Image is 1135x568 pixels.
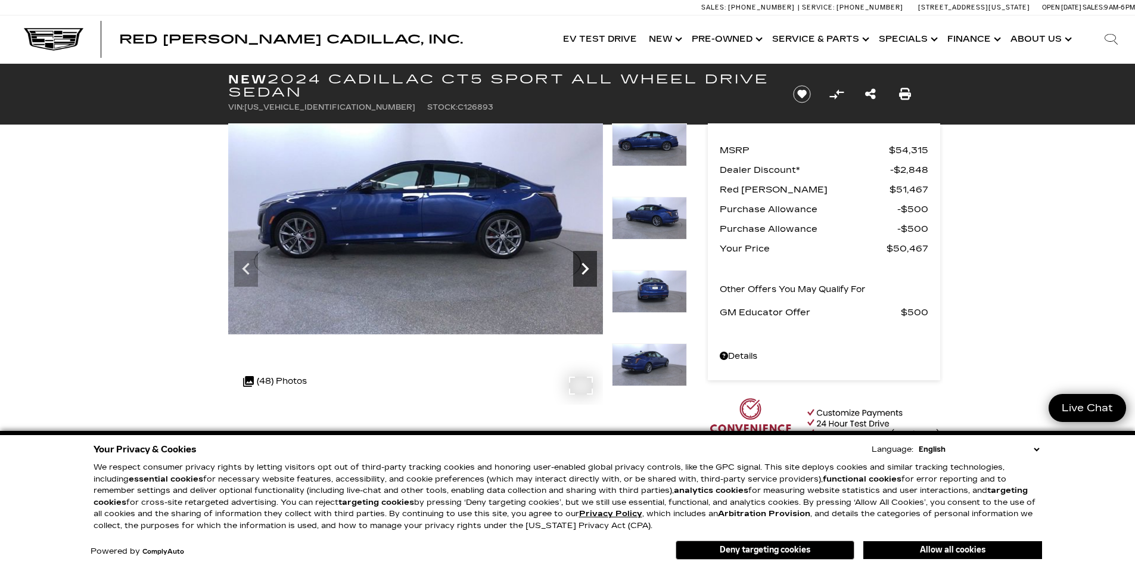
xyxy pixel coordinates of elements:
img: New 2024 Wave Metallic Cadillac Sport image 6 [612,197,687,240]
a: Red [PERSON_NAME] $51,467 [720,181,928,198]
button: Allow all cookies [863,541,1042,559]
button: Deny targeting cookies [676,541,854,560]
span: [PHONE_NUMBER] [728,4,795,11]
img: New 2024 Wave Metallic Cadillac Sport image 7 [612,270,687,313]
span: C126893 [458,103,493,111]
a: Sales: [PHONE_NUMBER] [701,4,798,11]
a: Privacy Policy [579,509,642,519]
a: Purchase Allowance $500 [720,201,928,218]
span: Sales: [1083,4,1104,11]
a: About Us [1005,15,1075,63]
p: We respect consumer privacy rights by letting visitors opt out of third-party tracking cookies an... [94,462,1042,532]
span: $51,467 [890,181,928,198]
div: Language: [872,446,913,454]
select: Language Select [916,443,1042,455]
a: New [643,15,686,63]
h1: 2024 Cadillac CT5 Sport All Wheel Drive Sedan [228,73,773,99]
span: Red [PERSON_NAME] Cadillac, Inc. [119,32,463,46]
a: ComplyAuto [142,548,184,555]
span: Sales: [701,4,726,11]
a: Pre-Owned [686,15,766,63]
div: Previous [234,251,258,287]
span: Purchase Allowance [720,201,897,218]
a: Dealer Discount* $2,848 [720,162,928,178]
span: $500 [897,201,928,218]
strong: targeting cookies [338,498,414,507]
a: Purchase Allowance $500 [720,221,928,237]
span: Stock: [427,103,458,111]
span: Dealer Discount* [720,162,890,178]
a: Service: [PHONE_NUMBER] [798,4,906,11]
strong: analytics cookies [674,486,748,495]
a: GM Educator Offer $500 [720,304,928,321]
p: Other Offers You May Qualify For [720,281,866,298]
a: Details [720,348,928,365]
div: Powered by [91,548,184,555]
a: Specials [873,15,941,63]
span: Live Chat [1056,401,1119,415]
span: $500 [897,221,928,237]
span: Purchase Allowance [720,221,897,237]
img: New 2024 Wave Metallic Cadillac Sport image 5 [612,123,687,166]
div: Next [573,251,597,287]
a: EV Test Drive [557,15,643,63]
strong: targeting cookies [94,486,1028,507]
a: Your Price $50,467 [720,240,928,257]
span: $50,467 [887,240,928,257]
span: GM Educator Offer [720,304,901,321]
span: Open [DATE] [1042,4,1081,11]
span: Your Price [720,240,887,257]
strong: Arbitration Provision [718,509,810,519]
a: [STREET_ADDRESS][US_STATE] [918,4,1030,11]
a: Red [PERSON_NAME] Cadillac, Inc. [119,33,463,45]
span: [PHONE_NUMBER] [837,4,903,11]
span: $2,848 [890,162,928,178]
span: $54,315 [889,142,928,159]
button: Compare Vehicle [828,85,845,103]
button: Save vehicle [789,85,815,104]
span: Service: [802,4,835,11]
strong: functional cookies [823,474,901,484]
span: MSRP [720,142,889,159]
span: [US_VEHICLE_IDENTIFICATION_NUMBER] [244,103,415,111]
img: New 2024 Wave Metallic Cadillac Sport image 8 [612,343,687,386]
div: Search [1087,15,1135,63]
a: Live Chat [1049,394,1126,422]
a: Print this New 2024 Cadillac CT5 Sport All Wheel Drive Sedan [899,86,911,103]
a: Service & Parts [766,15,873,63]
img: Cadillac Dark Logo with Cadillac White Text [24,28,83,51]
a: Share this New 2024 Cadillac CT5 Sport All Wheel Drive Sedan [865,86,876,103]
span: Your Privacy & Cookies [94,441,197,458]
div: (48) Photos [237,367,313,396]
span: $500 [901,304,928,321]
strong: essential cookies [129,474,203,484]
strong: New [228,72,268,86]
a: Finance [941,15,1005,63]
a: MSRP $54,315 [720,142,928,159]
span: VIN: [228,103,244,111]
span: Red [PERSON_NAME] [720,181,890,198]
img: New 2024 Wave Metallic Cadillac Sport image 5 [228,123,603,334]
span: 9 AM-6 PM [1104,4,1135,11]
